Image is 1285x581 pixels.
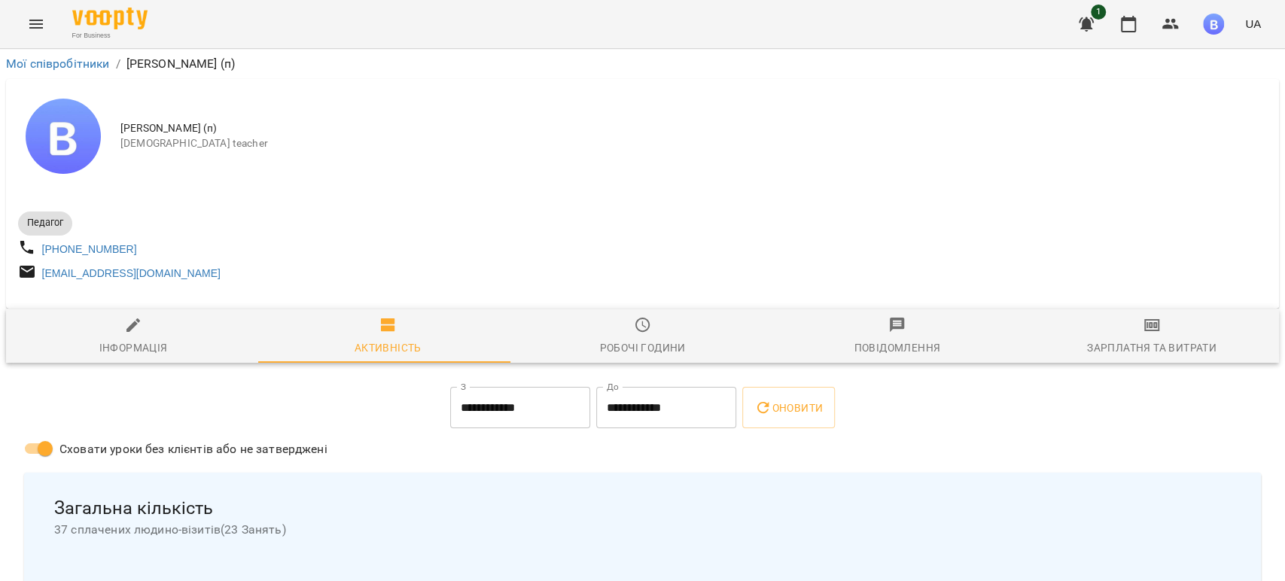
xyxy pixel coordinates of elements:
[42,267,221,279] a: [EMAIL_ADDRESS][DOMAIN_NAME]
[26,99,101,174] img: Михайлюк Владислав Віталійович (п)
[599,339,685,357] div: Робочі години
[1091,5,1106,20] span: 1
[116,55,120,73] li: /
[854,339,940,357] div: Повідомлення
[72,31,148,41] span: For Business
[120,121,1267,136] span: [PERSON_NAME] (п)
[742,387,835,429] button: Оновити
[355,339,422,357] div: Активність
[120,136,1267,151] span: [DEMOGRAPHIC_DATA] teacher
[1087,339,1216,357] div: Зарплатня та Витрати
[6,55,1279,73] nav: breadcrumb
[126,55,236,73] p: [PERSON_NAME] (п)
[18,6,54,42] button: Menu
[1203,14,1224,35] img: 9c73f5ad7d785d62b5b327f8216d5fc4.jpg
[1239,10,1267,38] button: UA
[18,216,72,230] span: Педагог
[54,497,1231,520] span: Загальна кількість
[1245,16,1261,32] span: UA
[54,521,1231,539] span: 37 сплачених людино-візитів ( 23 Занять )
[42,243,137,255] a: [PHONE_NUMBER]
[72,8,148,29] img: Voopty Logo
[6,56,110,71] a: Мої співробітники
[754,399,823,417] span: Оновити
[59,440,327,458] span: Сховати уроки без клієнтів або не затверджені
[99,339,168,357] div: Інформація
